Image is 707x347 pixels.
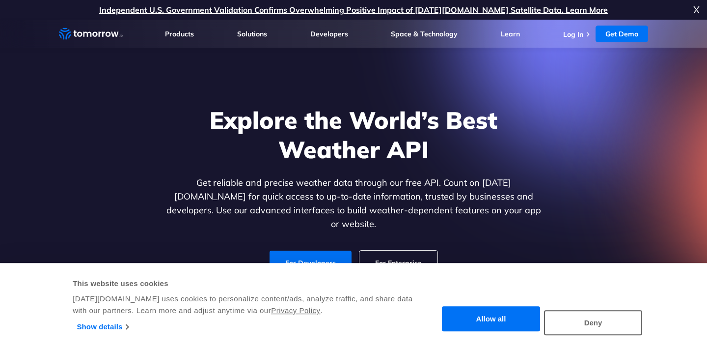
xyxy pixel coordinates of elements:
a: Products [165,29,194,38]
div: This website uses cookies [73,278,425,289]
a: Log In [563,30,583,39]
a: Independent U.S. Government Validation Confirms Overwhelming Positive Impact of [DATE][DOMAIN_NAM... [99,5,608,15]
p: Get reliable and precise weather data through our free API. Count on [DATE][DOMAIN_NAME] for quic... [164,176,543,231]
a: Space & Technology [391,29,458,38]
a: Privacy Policy [271,306,320,315]
a: Home link [59,27,123,41]
h1: Explore the World’s Best Weather API [164,105,543,164]
button: Deny [544,310,642,335]
div: [DATE][DOMAIN_NAME] uses cookies to personalize content/ads, analyze traffic, and share data with... [73,293,425,317]
a: Show details [77,319,129,334]
a: Get Demo [596,26,648,42]
a: Developers [310,29,348,38]
a: Learn [501,29,520,38]
a: Solutions [237,29,267,38]
button: Allow all [442,307,540,332]
a: For Developers [270,251,352,275]
a: For Enterprise [359,251,437,275]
